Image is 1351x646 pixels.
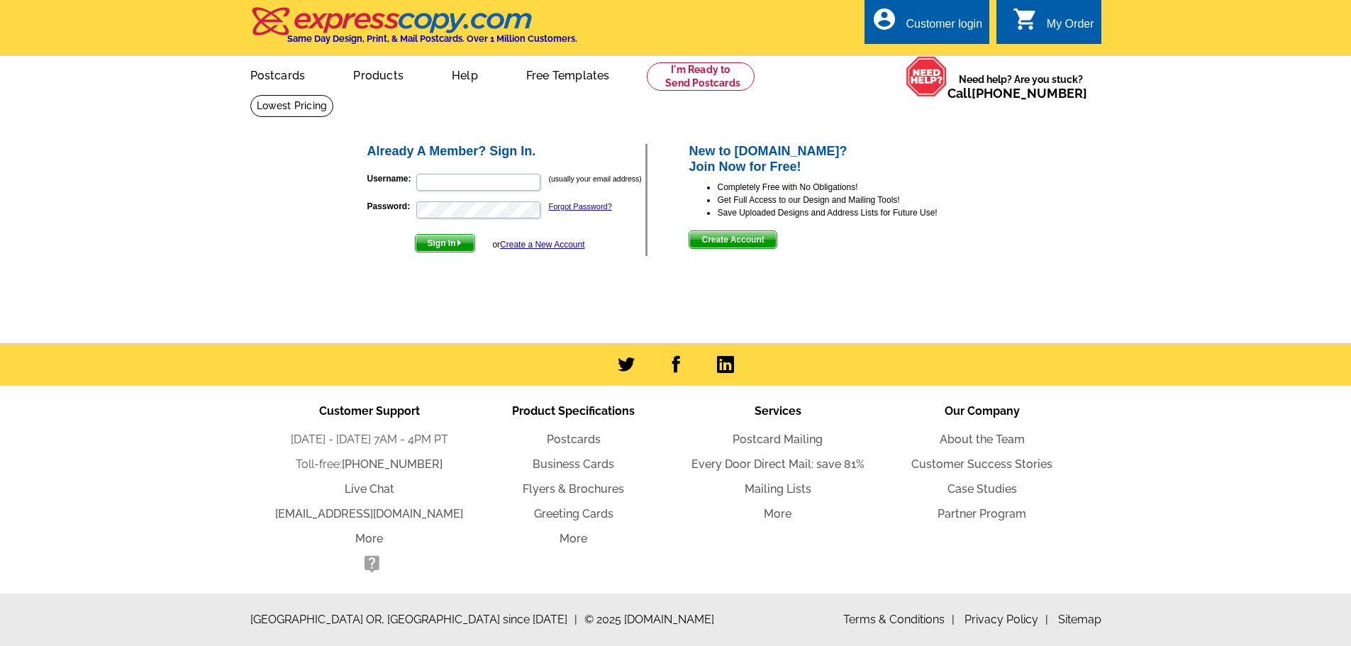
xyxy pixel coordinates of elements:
a: About the Team [940,433,1025,446]
span: Need help? Are you stuck? [947,72,1094,101]
i: account_circle [872,6,897,32]
span: Services [755,404,801,418]
li: [DATE] - [DATE] 7AM - 4PM PT [267,431,472,448]
a: Business Cards [533,457,614,471]
img: help [906,56,947,97]
a: Greeting Cards [534,507,613,520]
small: (usually your email address) [549,174,642,183]
span: Call [947,86,1087,101]
button: Sign In [415,234,475,252]
a: Products [330,57,426,91]
img: button-next-arrow-white.png [456,240,462,246]
li: Save Uploaded Designs and Address Lists for Future Use! [717,206,986,219]
span: Our Company [945,404,1020,418]
div: My Order [1047,18,1094,38]
a: account_circle Customer login [872,16,982,33]
div: Customer login [906,18,982,38]
a: Postcards [228,57,328,91]
a: shopping_cart My Order [1013,16,1094,33]
a: [EMAIL_ADDRESS][DOMAIN_NAME] [275,507,463,520]
li: Completely Free with No Obligations! [717,181,986,194]
a: Customer Success Stories [911,457,1052,471]
span: Sign In [416,235,474,252]
a: Postcards [547,433,601,446]
label: Password: [367,200,415,213]
a: Postcard Mailing [733,433,823,446]
button: Create Account [689,230,777,249]
span: Create Account [689,231,776,248]
label: Username: [367,172,415,185]
a: Create a New Account [500,240,584,250]
a: More [764,507,791,520]
a: Free Templates [504,57,633,91]
a: Sitemap [1058,613,1101,626]
a: Mailing Lists [745,482,811,496]
h2: Already A Member? Sign In. [367,144,646,160]
li: Toll-free: [267,456,472,473]
a: Flyers & Brochures [523,482,624,496]
span: [GEOGRAPHIC_DATA] OR, [GEOGRAPHIC_DATA] since [DATE] [250,611,577,628]
span: Product Specifications [512,404,635,418]
a: Terms & Conditions [843,613,955,626]
a: Same Day Design, Print, & Mail Postcards. Over 1 Million Customers. [250,17,577,44]
a: Forgot Password? [549,202,612,211]
div: or [492,238,584,251]
a: More [560,532,587,545]
span: © 2025 [DOMAIN_NAME] [584,611,714,628]
i: shopping_cart [1013,6,1038,32]
a: Live Chat [345,482,394,496]
li: Get Full Access to our Design and Mailing Tools! [717,194,986,206]
span: Customer Support [319,404,420,418]
h2: New to [DOMAIN_NAME]? Join Now for Free! [689,144,986,174]
a: Privacy Policy [964,613,1048,626]
a: More [355,532,383,545]
a: [PHONE_NUMBER] [972,86,1087,101]
a: Case Studies [947,482,1017,496]
a: Every Door Direct Mail: save 81% [691,457,864,471]
a: [PHONE_NUMBER] [342,457,443,471]
h4: Same Day Design, Print, & Mail Postcards. Over 1 Million Customers. [287,33,577,44]
a: Partner Program [938,507,1026,520]
a: Help [429,57,501,91]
